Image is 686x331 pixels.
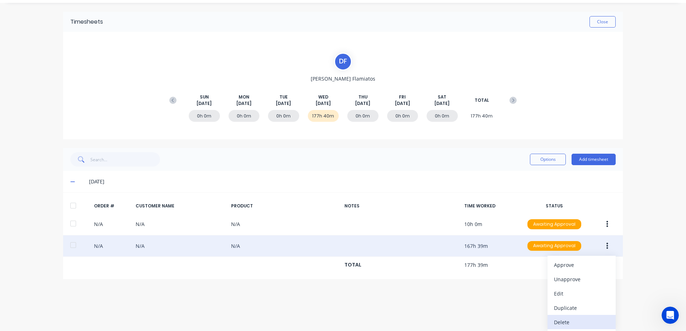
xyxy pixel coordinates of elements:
[554,288,609,299] div: Edit
[548,315,616,329] button: Delete
[334,53,352,71] div: D F
[311,75,375,82] span: [PERSON_NAME] Flamiatos
[308,110,339,122] div: 177h 40m
[548,301,616,315] button: Duplicate
[70,18,103,26] div: Timesheets
[548,258,616,272] button: Approve
[554,274,609,284] div: Unapprove
[279,94,288,100] span: TUE
[231,203,339,209] div: PRODUCT
[524,203,585,209] div: STATUS
[395,100,410,107] span: [DATE]
[316,100,331,107] span: [DATE]
[572,154,616,165] button: Add timesheet
[434,100,450,107] span: [DATE]
[229,110,260,122] div: 0h 0m
[475,97,489,104] span: TOTAL
[358,94,367,100] span: THU
[527,241,581,251] div: Awaiting Approval
[136,203,225,209] div: CUSTOMER NAME
[344,203,459,209] div: NOTES
[94,203,130,209] div: ORDER #
[89,178,616,186] div: [DATE]
[318,94,328,100] span: WED
[268,110,299,122] div: 0h 0m
[548,286,616,301] button: Edit
[554,317,609,327] div: Delete
[530,154,566,165] button: Options
[276,100,291,107] span: [DATE]
[200,94,209,100] span: SUN
[464,203,518,209] div: TIME WORKED
[589,16,616,28] button: Close
[236,100,252,107] span: [DATE]
[662,307,679,324] iframe: Intercom live chat
[355,100,370,107] span: [DATE]
[239,94,249,100] span: MON
[554,260,609,270] div: Approve
[527,241,582,251] button: Awaiting Approval
[548,272,616,286] button: Unapprove
[347,110,379,122] div: 0h 0m
[387,110,418,122] div: 0h 0m
[527,219,581,229] div: Awaiting Approval
[189,110,220,122] div: 0h 0m
[466,110,498,122] div: 177h 40m
[554,303,609,313] div: Duplicate
[427,110,458,122] div: 0h 0m
[399,94,406,100] span: FRI
[90,152,160,167] input: Search...
[438,94,446,100] span: SAT
[527,219,582,230] button: Awaiting Approval
[197,100,212,107] span: [DATE]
